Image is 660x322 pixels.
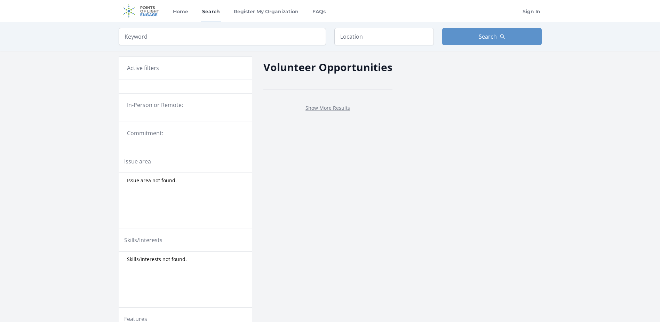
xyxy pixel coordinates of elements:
span: Issue area not found. [127,177,177,184]
h3: Active filters [127,64,159,72]
input: Location [334,28,434,45]
legend: Commitment: [127,129,244,137]
span: Skills/Interests not found. [127,256,187,263]
h2: Volunteer Opportunities [263,59,392,75]
legend: Issue area [124,157,151,166]
legend: Skills/Interests [124,236,162,244]
legend: In-Person or Remote: [127,101,244,109]
input: Keyword [119,28,326,45]
button: Search [442,28,542,45]
span: Search [479,32,497,41]
a: Show More Results [305,105,350,111]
